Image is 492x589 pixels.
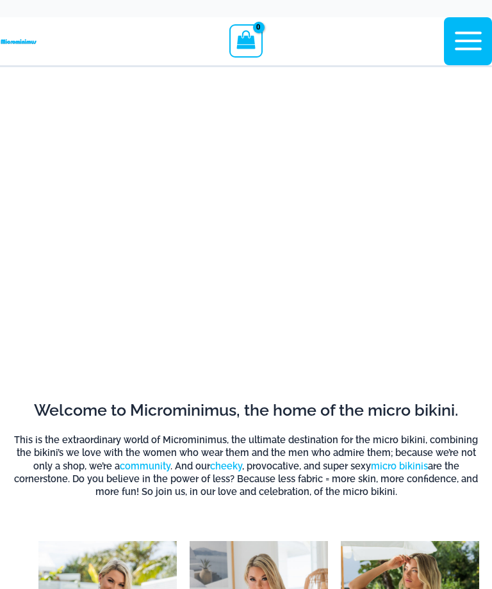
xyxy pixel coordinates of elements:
[13,434,479,499] h6: This is the extraordinary world of Microminimus, the ultimate destination for the micro bikini, c...
[229,24,262,58] a: View Shopping Cart, empty
[120,460,170,471] a: community
[371,460,428,471] a: micro bikinis
[13,400,479,421] h2: Welcome to Microminimus, the home of the micro bikini.
[210,460,242,471] a: cheeky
